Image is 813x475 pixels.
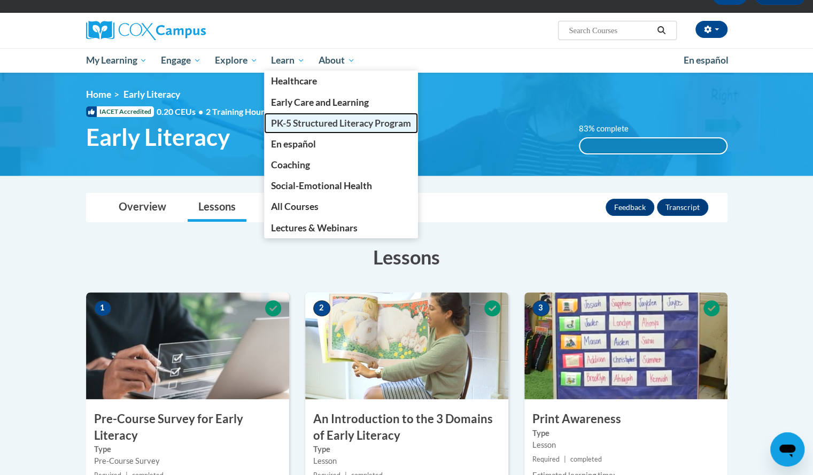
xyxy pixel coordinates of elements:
span: • [198,106,203,116]
a: About [312,48,362,73]
span: My Learning [86,54,147,67]
span: Explore [215,54,258,67]
span: | [564,455,566,463]
a: En español [677,49,735,72]
h3: Pre-Course Survey for Early Literacy [86,411,289,444]
a: Learn [264,48,312,73]
iframe: Button to launch messaging window [770,432,804,466]
span: Required [532,455,560,463]
label: 83% complete [579,123,640,135]
span: Learn [271,54,305,67]
span: En español [271,138,316,150]
span: completed [570,455,602,463]
a: Early Care and Learning [264,92,418,113]
span: Early Literacy [86,123,230,151]
div: Lesson [313,455,500,467]
span: PK-5 Structured Literacy Program [271,118,411,129]
a: Overview [108,193,177,222]
input: Search Courses [568,24,653,37]
span: 2 Training Hours [206,106,268,116]
button: Transcript [657,199,708,216]
span: 0.20 CEUs [157,106,206,118]
span: 2 [313,300,330,316]
a: Resources [257,193,328,222]
div: Pre-Course Survey [94,455,281,467]
a: Lessons [188,193,246,222]
h3: Lessons [86,244,727,270]
a: Healthcare [264,71,418,91]
img: Course Image [86,292,289,399]
a: Coaching [264,154,418,175]
label: Type [313,443,500,455]
span: En español [684,54,729,66]
span: All Courses [271,201,319,212]
span: Engage [161,54,201,67]
span: IACET Accredited [86,106,154,117]
img: Cox Campus [86,21,206,40]
span: 3 [532,300,549,316]
a: My Learning [79,48,154,73]
span: Coaching [271,159,310,170]
span: Social-Emotional Health [271,180,372,191]
a: En español [264,134,418,154]
span: Lectures & Webinars [271,222,358,233]
span: Early Literacy [123,89,180,100]
a: Engage [154,48,208,73]
a: Social-Emotional Health [264,175,418,196]
a: Cox Campus [86,21,289,40]
img: Course Image [305,292,508,399]
button: Search [653,24,669,37]
span: Early Care and Learning [271,97,369,108]
label: Type [94,443,281,455]
a: All Courses [264,196,418,217]
button: Account Settings [695,21,727,38]
span: Healthcare [271,75,317,87]
div: Main menu [70,48,744,73]
span: 1 [94,300,111,316]
span: About [319,54,355,67]
img: Course Image [524,292,727,399]
label: Type [532,427,719,439]
a: Lectures & Webinars [264,217,418,238]
a: PK-5 Structured Literacy Program [264,113,418,134]
h3: An Introduction to the 3 Domains of Early Literacy [305,411,508,444]
a: Home [86,89,111,100]
a: Explore [208,48,265,73]
button: Feedback [606,199,654,216]
div: 100% [580,138,726,153]
div: Lesson [532,439,719,451]
h3: Print Awareness [524,411,727,427]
